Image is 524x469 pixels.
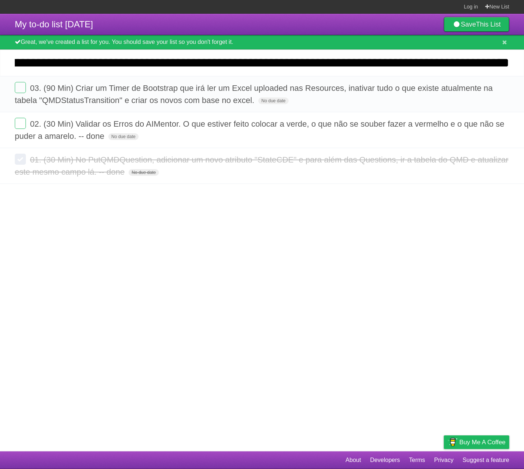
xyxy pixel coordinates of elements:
a: Terms [409,453,425,467]
a: SaveThis List [444,17,509,32]
label: Done [15,82,26,93]
a: Privacy [434,453,453,467]
span: No due date [129,169,159,176]
span: 03. (90 Min) Criar um Timer de Bootstrap que irá ler um Excel uploaded nas Resources, inativar tu... [15,83,493,105]
a: Suggest a feature [463,453,509,467]
span: 02. (30 Min) Validar os Erros do AIMentor. O que estiver feito colocar a verde, o que não se soub... [15,119,504,141]
span: Buy me a coffee [459,436,506,449]
label: Done [15,154,26,165]
span: 01. (30 Min) No PutQMDQuestion, adicionar um novo atributo "StateCDE" e para além das Questions, ... [15,155,508,177]
a: About [346,453,361,467]
b: This List [476,21,501,28]
a: Buy me a coffee [444,435,509,449]
label: Done [15,118,26,129]
a: Developers [370,453,400,467]
span: My to-do list [DATE] [15,19,93,29]
img: Buy me a coffee [448,436,457,448]
span: No due date [108,133,138,140]
span: No due date [258,97,288,104]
